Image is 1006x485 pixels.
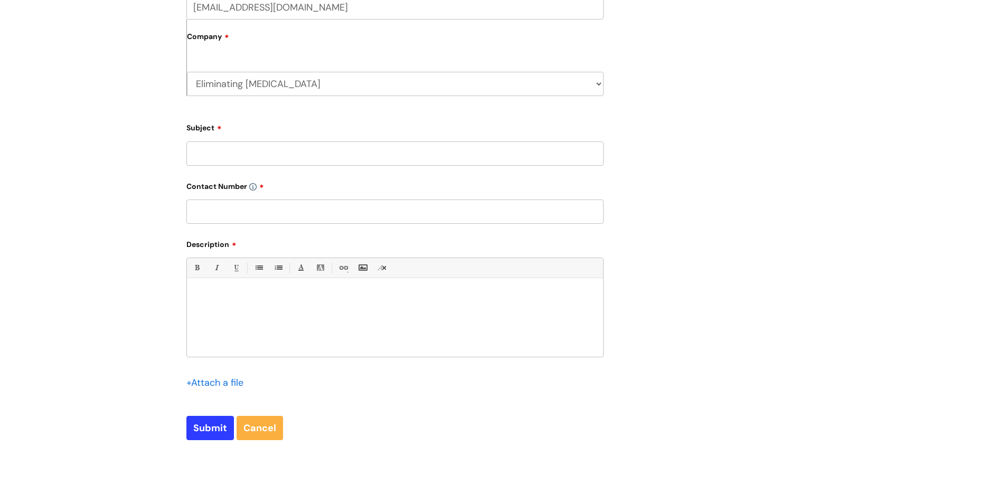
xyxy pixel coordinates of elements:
[336,261,350,274] a: Link
[186,376,191,389] span: +
[271,261,285,274] a: 1. Ordered List (Ctrl-Shift-8)
[186,374,250,391] div: Attach a file
[294,261,307,274] a: Font Color
[186,416,234,440] input: Submit
[356,261,369,274] a: Insert Image...
[237,416,283,440] a: Cancel
[229,261,242,274] a: Underline(Ctrl-U)
[186,120,604,132] label: Subject
[252,261,265,274] a: • Unordered List (Ctrl-Shift-7)
[249,183,257,191] img: info-icon.svg
[186,178,604,191] label: Contact Number
[190,261,203,274] a: Bold (Ctrl-B)
[375,261,389,274] a: Remove formatting (Ctrl-\)
[210,261,223,274] a: Italic (Ctrl-I)
[187,28,604,52] label: Company
[314,261,327,274] a: Back Color
[186,236,604,249] label: Description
